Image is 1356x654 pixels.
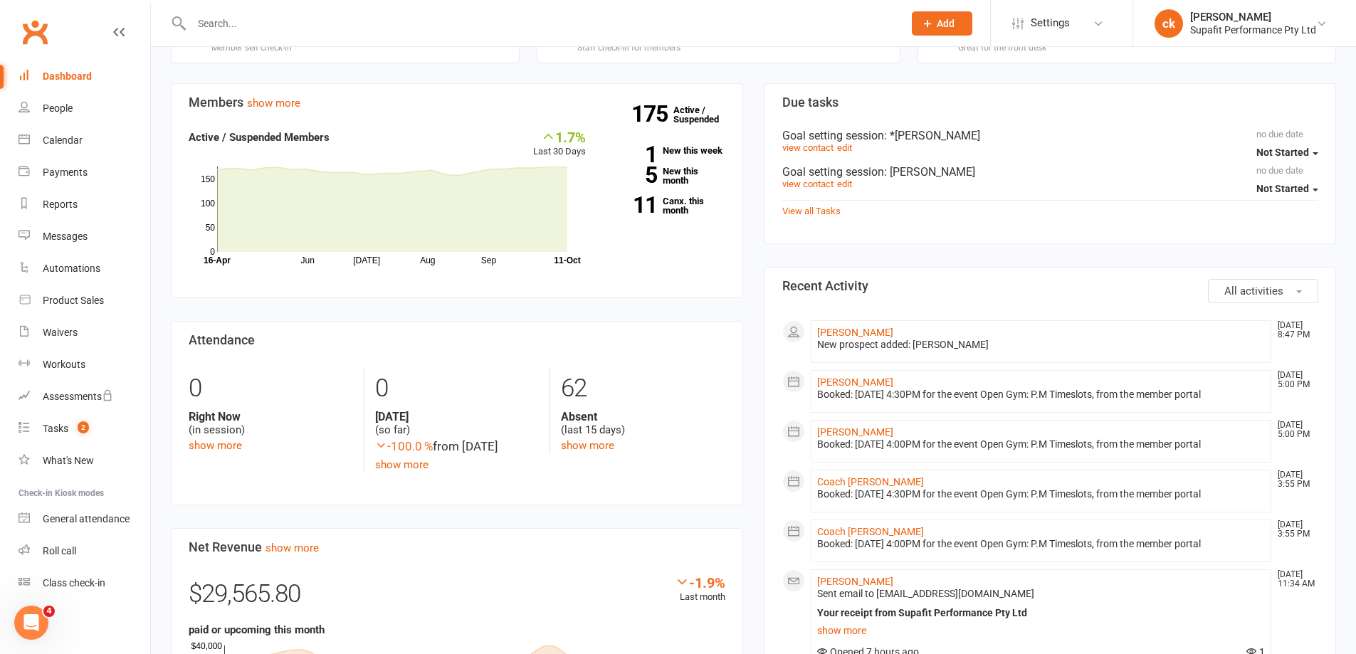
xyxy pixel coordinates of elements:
div: Booked: [DATE] 4:30PM for the event Open Gym: P.M Timeslots, from the member portal [817,389,1266,401]
a: [PERSON_NAME] [817,576,893,587]
a: Class kiosk mode [19,567,150,599]
a: [PERSON_NAME] [817,376,893,388]
a: General attendance kiosk mode [19,503,150,535]
div: 62 [561,367,725,410]
div: [PERSON_NAME] [1190,11,1316,23]
div: Booked: [DATE] 4:30PM for the event Open Gym: P.M Timeslots, from the member portal [817,488,1266,500]
a: 175Active / Suspended [673,95,736,135]
a: Coach [PERSON_NAME] [817,476,924,487]
div: (so far) [375,410,539,437]
div: 0 [375,367,539,410]
span: : *[PERSON_NAME] [884,129,980,142]
h3: Attendance [189,333,725,347]
span: Settings [1031,7,1070,39]
a: show more [247,97,300,110]
div: Booked: [DATE] 4:00PM for the event Open Gym: P.M Timeslots, from the member portal [817,438,1266,450]
a: edit [837,142,852,153]
div: 0 [189,367,353,410]
a: show more [266,542,319,554]
div: Your receipt from Supafit Performance Pty Ltd [817,607,1266,619]
div: Supafit Performance Pty Ltd [1190,23,1316,36]
a: Coach [PERSON_NAME] [817,526,924,537]
div: Calendar [43,135,83,146]
a: show more [189,439,242,452]
a: Reports [19,189,150,221]
strong: [DATE] [375,410,539,423]
div: 1.7% [533,129,586,144]
h3: Recent Activity [782,279,1319,293]
div: Booked: [DATE] 4:00PM for the event Open Gym: P.M Timeslots, from the member portal [817,538,1266,550]
a: Tasks 2 [19,413,150,445]
div: Last month [675,574,725,605]
div: Automations [43,263,100,274]
div: from [DATE] [375,437,539,456]
div: Workouts [43,359,85,370]
input: Search... [187,14,893,33]
div: What's New [43,455,94,466]
iframe: Intercom live chat [14,606,48,640]
a: view contact [782,142,834,153]
div: Messages [43,231,88,242]
span: 2 [78,421,89,433]
div: Assessments [43,391,113,402]
span: : [PERSON_NAME] [884,165,975,179]
div: Member self check-in [211,43,300,53]
span: Not Started [1256,147,1309,158]
a: People [19,93,150,125]
a: Assessments [19,381,150,413]
time: [DATE] 5:00 PM [1271,371,1318,389]
time: [DATE] 3:55 PM [1271,520,1318,539]
span: Not Started [1256,183,1309,194]
span: Sent email to [EMAIL_ADDRESS][DOMAIN_NAME] [817,588,1034,599]
a: What's New [19,445,150,477]
div: Payments [43,167,88,178]
div: Class check-in [43,577,105,589]
div: Great for the front desk [958,43,1116,53]
a: [PERSON_NAME] [817,426,893,438]
div: Staff check-in for members [577,43,680,53]
a: edit [837,179,852,189]
button: All activities [1208,279,1318,303]
div: Product Sales [43,295,104,306]
div: $29,565.80 [189,574,725,621]
a: view contact [782,179,834,189]
div: -1.9% [675,574,725,590]
a: Workouts [19,349,150,381]
div: (last 15 days) [561,410,725,437]
button: Not Started [1256,176,1318,201]
div: People [43,102,73,114]
a: Clubworx [17,14,53,50]
strong: 11 [607,194,657,216]
a: 11Canx. this month [607,196,725,215]
a: show more [375,458,429,471]
a: [PERSON_NAME] [817,327,893,338]
time: [DATE] 8:47 PM [1271,321,1318,339]
div: Reports [43,199,78,210]
a: Automations [19,253,150,285]
h3: Members [189,95,725,110]
span: 4 [43,606,55,617]
div: Tasks [43,423,68,434]
strong: Absent [561,410,725,423]
div: (in session) [189,410,353,437]
div: Waivers [43,327,78,338]
div: Last 30 Days [533,129,586,159]
span: All activities [1224,285,1283,297]
div: New prospect added: [PERSON_NAME] [817,339,1266,351]
a: show more [561,439,614,452]
button: Not Started [1256,139,1318,165]
a: 1New this week [607,146,725,155]
strong: Right Now [189,410,353,423]
div: Goal setting session [782,129,1319,142]
strong: 1 [607,144,657,165]
time: [DATE] 3:55 PM [1271,470,1318,489]
time: [DATE] 5:00 PM [1271,421,1318,439]
a: Roll call [19,535,150,567]
strong: 175 [631,103,673,125]
div: General attendance [43,513,130,524]
div: Goal setting session [782,165,1319,179]
time: [DATE] 11:34 AM [1271,570,1318,589]
a: show more [817,621,1266,640]
h3: Net Revenue [189,540,725,554]
div: Roll call [43,545,76,557]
